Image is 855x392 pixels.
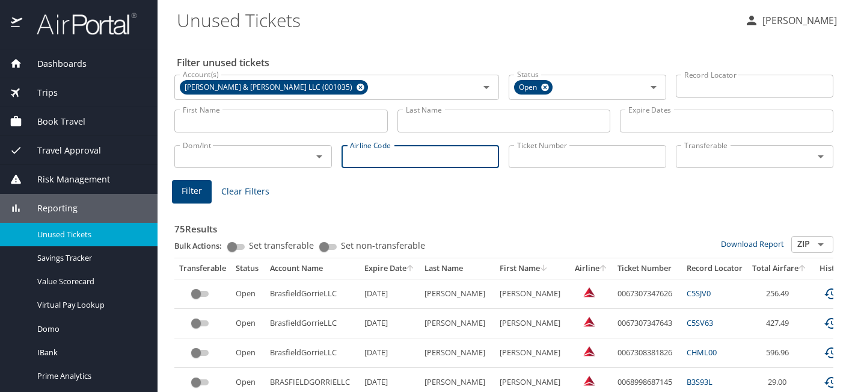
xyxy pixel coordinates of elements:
[37,370,143,382] span: Prime Analytics
[687,288,711,299] a: C5SJV0
[514,80,553,95] div: Open
[540,265,548,273] button: sort
[420,279,495,308] td: [PERSON_NAME]
[265,258,360,279] th: Account Name
[22,144,101,157] span: Travel Approval
[265,338,360,368] td: BrasfieldGorrieLLC
[495,258,570,279] th: First Name
[406,265,415,273] button: sort
[583,345,595,357] img: Delta Airlines
[495,338,570,368] td: [PERSON_NAME]
[420,258,495,279] th: Last Name
[37,252,143,264] span: Savings Tracker
[812,236,829,253] button: Open
[341,241,425,250] span: Set non-transferable
[265,279,360,308] td: BrasfieldGorrieLLC
[37,347,143,358] span: IBank
[514,81,544,94] span: Open
[22,202,78,215] span: Reporting
[812,148,829,165] button: Open
[420,338,495,368] td: [PERSON_NAME]
[22,57,87,70] span: Dashboards
[759,13,837,28] p: [PERSON_NAME]
[495,279,570,308] td: [PERSON_NAME]
[180,80,368,95] div: [PERSON_NAME] & [PERSON_NAME] LLC (001035)
[231,309,265,338] td: Open
[747,338,812,368] td: 596.96
[231,338,265,368] td: Open
[687,347,717,358] a: CHML00
[265,309,360,338] td: BrasfieldGorrieLLC
[599,265,608,273] button: sort
[221,184,269,199] span: Clear Filters
[22,115,85,128] span: Book Travel
[798,265,807,273] button: sort
[231,258,265,279] th: Status
[37,323,143,335] span: Domo
[231,279,265,308] td: Open
[687,317,713,328] a: C5SV63
[360,258,420,279] th: Expire Date
[747,279,812,308] td: 256.49
[37,299,143,311] span: Virtual Pay Lookup
[360,279,420,308] td: [DATE]
[721,238,784,249] a: Download Report
[22,173,110,186] span: Risk Management
[747,258,812,279] th: Total Airfare
[177,53,836,72] h2: Filter unused tickets
[360,309,420,338] td: [DATE]
[360,338,420,368] td: [DATE]
[11,12,23,36] img: icon-airportal.png
[174,215,833,236] h3: 75 Results
[495,309,570,338] td: [PERSON_NAME]
[37,229,143,240] span: Unused Tickets
[613,309,682,338] td: 0067307347643
[216,181,274,203] button: Clear Filters
[37,276,143,287] span: Value Scorecard
[420,309,495,338] td: [PERSON_NAME]
[687,376,712,387] a: B3S93L
[23,12,136,36] img: airportal-logo.png
[613,279,682,308] td: 0067307347626
[180,81,360,94] span: [PERSON_NAME] & [PERSON_NAME] LLC (001035)
[583,286,595,298] img: Delta Airlines
[613,258,682,279] th: Ticket Number
[613,338,682,368] td: 0067308381826
[172,180,212,204] button: Filter
[174,240,231,251] p: Bulk Actions:
[478,79,495,96] button: Open
[311,148,328,165] button: Open
[583,375,595,387] img: Delta Airlines
[22,86,58,99] span: Trips
[645,79,662,96] button: Open
[740,10,842,31] button: [PERSON_NAME]
[182,184,202,199] span: Filter
[179,263,226,274] div: Transferable
[812,258,855,279] th: History
[747,309,812,338] td: 427.49
[682,258,747,279] th: Record Locator
[177,1,735,39] h1: Unused Tickets
[570,258,613,279] th: Airline
[249,241,314,250] span: Set transferable
[583,316,595,328] img: Delta Airlines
